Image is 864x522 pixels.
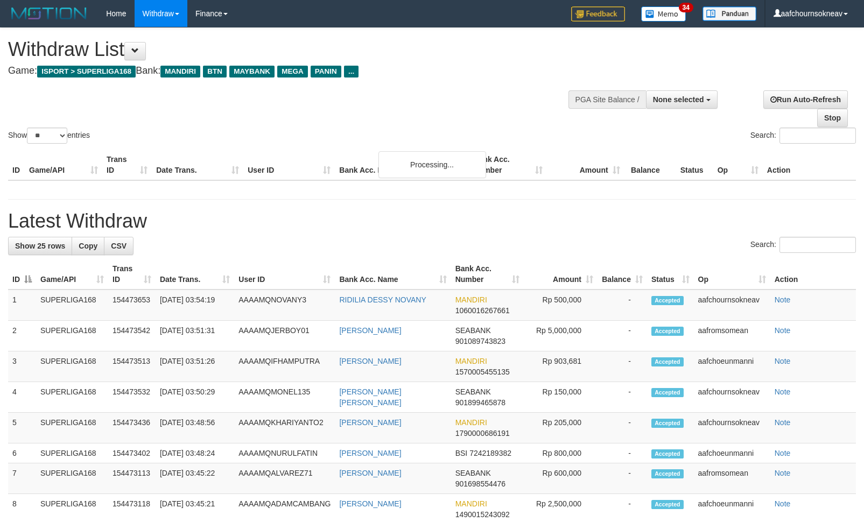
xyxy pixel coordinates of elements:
[455,479,505,488] span: Copy 901698554476 to clipboard
[676,150,713,180] th: Status
[524,321,598,351] td: Rp 5,000,000
[455,398,505,407] span: Copy 901899465878 to clipboard
[108,443,156,463] td: 154473402
[524,382,598,413] td: Rp 150,000
[8,443,36,463] td: 6
[8,290,36,321] td: 1
[111,242,127,250] span: CSV
[339,499,401,508] a: [PERSON_NAME]
[775,469,791,477] a: Note
[234,443,335,463] td: AAAAMQNURULFATIN
[156,259,234,290] th: Date Trans.: activate to sort column ascending
[455,429,510,438] span: Copy 1790000686191 to clipboard
[651,296,684,305] span: Accepted
[571,6,625,22] img: Feedback.jpg
[524,443,598,463] td: Rp 800,000
[104,237,134,255] a: CSV
[568,90,646,109] div: PGA Site Balance /
[8,351,36,382] td: 3
[156,443,234,463] td: [DATE] 03:48:24
[8,321,36,351] td: 2
[598,382,647,413] td: -
[775,499,791,508] a: Note
[234,382,335,413] td: AAAAMQMONEL135
[598,290,647,321] td: -
[455,510,510,519] span: Copy 1490015243092 to clipboard
[229,66,275,77] span: MAYBANK
[36,443,108,463] td: SUPERLIGA168
[770,259,856,290] th: Action
[641,6,686,22] img: Button%20Memo.svg
[8,5,90,22] img: MOTION_logo.png
[156,413,234,443] td: [DATE] 03:48:56
[598,413,647,443] td: -
[156,382,234,413] td: [DATE] 03:50:29
[8,150,25,180] th: ID
[455,449,468,457] span: BSI
[160,66,200,77] span: MANDIRI
[651,500,684,509] span: Accepted
[646,90,718,109] button: None selected
[8,259,36,290] th: ID: activate to sort column descending
[108,382,156,413] td: 154473532
[8,237,72,255] a: Show 25 rows
[455,499,487,508] span: MANDIRI
[524,413,598,443] td: Rp 205,000
[335,150,469,180] th: Bank Acc. Name
[36,351,108,382] td: SUPERLIGA168
[455,368,510,376] span: Copy 1570005455135 to clipboard
[339,449,401,457] a: [PERSON_NAME]
[455,306,510,315] span: Copy 1060016267661 to clipboard
[763,90,848,109] a: Run Auto-Refresh
[547,150,624,180] th: Amount
[8,413,36,443] td: 5
[775,387,791,396] a: Note
[455,326,491,335] span: SEABANK
[694,443,770,463] td: aafchoeunmanni
[8,210,856,232] h1: Latest Withdraw
[335,259,451,290] th: Bank Acc. Name: activate to sort column ascending
[156,321,234,351] td: [DATE] 03:51:31
[775,357,791,365] a: Note
[750,128,856,144] label: Search:
[108,463,156,494] td: 154473113
[339,326,401,335] a: [PERSON_NAME]
[524,351,598,382] td: Rp 903,681
[647,259,694,290] th: Status: activate to sort column ascending
[37,66,136,77] span: ISPORT > SUPERLIGA168
[102,150,152,180] th: Trans ID
[243,150,335,180] th: User ID
[775,295,791,304] a: Note
[763,150,856,180] th: Action
[234,351,335,382] td: AAAAMQIFHAMPUTRA
[598,351,647,382] td: -
[651,469,684,478] span: Accepted
[779,237,856,253] input: Search:
[8,39,565,60] h1: Withdraw List
[703,6,756,21] img: panduan.png
[469,150,546,180] th: Bank Acc. Number
[713,150,763,180] th: Op
[775,449,791,457] a: Note
[108,321,156,351] td: 154473542
[694,413,770,443] td: aafchournsokneav
[36,463,108,494] td: SUPERLIGA168
[455,357,487,365] span: MANDIRI
[15,242,65,250] span: Show 25 rows
[156,351,234,382] td: [DATE] 03:51:26
[651,388,684,397] span: Accepted
[624,150,676,180] th: Balance
[339,418,401,427] a: [PERSON_NAME]
[775,326,791,335] a: Note
[817,109,848,127] a: Stop
[455,295,487,304] span: MANDIRI
[339,295,426,304] a: RIDILIA DESSY NOVANY
[694,351,770,382] td: aafchoeunmanni
[651,357,684,366] span: Accepted
[779,128,856,144] input: Search:
[203,66,227,77] span: BTN
[72,237,104,255] a: Copy
[156,463,234,494] td: [DATE] 03:45:22
[694,290,770,321] td: aafchournsokneav
[598,321,647,351] td: -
